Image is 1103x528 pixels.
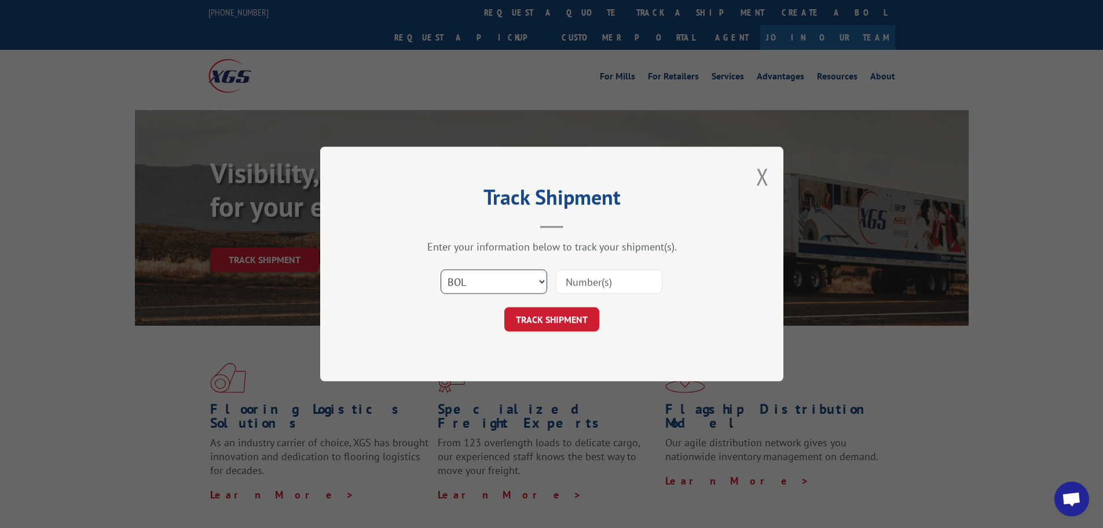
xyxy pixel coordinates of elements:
input: Number(s) [556,270,662,294]
h2: Track Shipment [378,189,725,211]
div: Open chat [1054,482,1089,516]
button: TRACK SHIPMENT [504,307,599,332]
div: Enter your information below to track your shipment(s). [378,240,725,253]
button: Close modal [756,161,769,192]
